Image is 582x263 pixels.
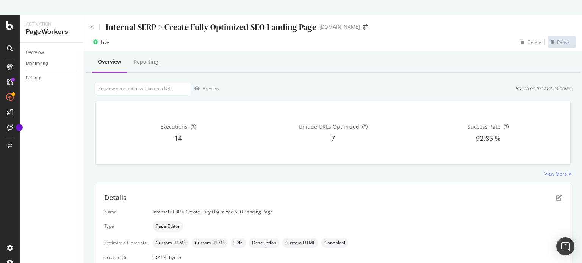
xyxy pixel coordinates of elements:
[234,241,243,245] span: Title
[252,241,276,245] span: Description
[104,254,147,261] div: Created On
[101,39,109,45] div: Live
[16,124,23,131] div: Tooltip anchor
[231,238,246,248] div: neutral label
[95,82,191,95] input: Preview your optimization on a URL
[363,24,368,30] div: arrow-right-arrow-left
[153,238,189,248] div: neutral label
[26,49,78,57] a: Overview
[104,240,147,246] div: Optimized Elements
[299,123,359,130] span: Unique URLs Optimized
[153,254,562,261] div: [DATE]
[153,209,562,215] div: Internal SERP > Create Fully Optimized SEO Landing Page
[156,241,186,245] span: Custom HTML
[104,193,127,203] div: Details
[468,123,501,130] span: Success Rate
[515,85,571,92] div: Based on the last 24 hours
[26,49,44,57] div: Overview
[26,60,48,68] div: Monitoring
[557,39,570,45] div: Pause
[26,74,42,82] div: Settings
[156,224,180,229] span: Page Editor
[285,241,315,245] span: Custom HTML
[282,238,318,248] div: neutral label
[160,123,188,130] span: Executions
[133,58,158,65] div: Reporting
[556,195,562,201] div: pen-to-square
[517,36,541,48] button: Delete
[174,134,182,143] span: 14
[476,134,501,143] span: 92.85 %
[331,134,335,143] span: 7
[26,21,78,28] div: Activation
[321,238,348,248] div: neutral label
[544,171,571,177] a: View More
[203,85,219,92] div: Preview
[104,223,147,229] div: Type
[26,74,78,82] a: Settings
[104,209,147,215] div: Name
[98,58,121,65] div: Overview
[169,254,181,261] div: by cch
[548,36,576,48] button: Pause
[324,241,345,245] span: Canonical
[319,23,360,31] div: [DOMAIN_NAME]
[106,21,316,33] div: Internal SERP > Create Fully Optimized SEO Landing Page
[153,221,183,232] div: neutral label
[249,238,279,248] div: neutral label
[556,237,574,255] div: Open Intercom Messenger
[90,25,93,30] a: Click to go back
[527,39,541,45] div: Delete
[195,241,225,245] span: Custom HTML
[192,238,228,248] div: neutral label
[26,28,78,36] div: PageWorkers
[191,82,219,95] button: Preview
[26,60,78,68] a: Monitoring
[544,171,567,177] div: View More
